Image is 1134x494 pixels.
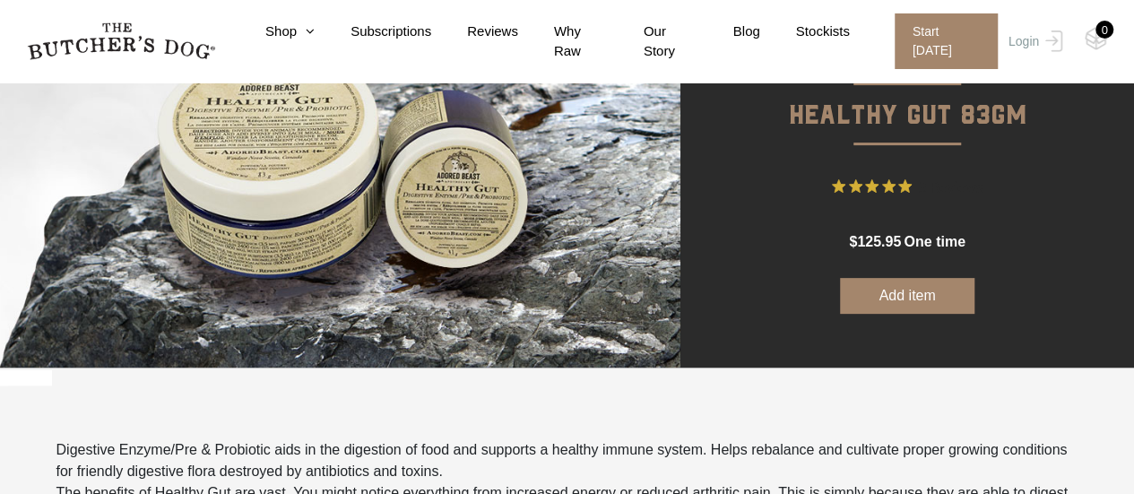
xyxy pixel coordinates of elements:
button: Rated 5 out of 5 stars from 3 reviews. Jump to reviews. [832,173,983,200]
p: Healthy Gut 83gm [680,47,1134,137]
button: Add item [840,278,974,314]
span: 125.95 [857,234,901,249]
span: $ [849,234,857,249]
span: one time [904,234,965,249]
img: TBD_Cart-Empty.png [1085,27,1107,50]
p: Digestive Enzyme/Pre & Probiotic aids in the digestion of food and supports a healthy immune syst... [56,439,1078,482]
span: 3 Reviews [919,173,983,200]
a: Stockists [760,22,850,42]
a: Reviews [431,22,518,42]
a: Shop [229,22,315,42]
span: Start [DATE] [895,13,998,69]
a: Start [DATE] [877,13,1004,69]
a: Why Raw [518,22,608,62]
a: Subscriptions [315,22,431,42]
div: 0 [1095,21,1113,39]
a: Our Story [608,22,697,62]
a: Login [1004,13,1062,69]
a: Blog [697,22,760,42]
